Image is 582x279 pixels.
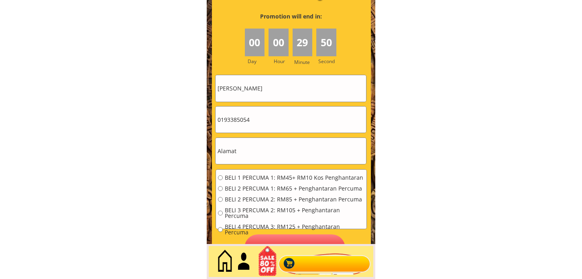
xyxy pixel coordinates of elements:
[244,234,345,261] p: Pesan sekarang
[294,58,312,66] h3: Minute
[248,57,268,65] h3: Day
[216,138,366,164] input: Alamat
[225,224,364,235] span: BELI 4 PERCUMA 3: RM125 + Penghantaran Percuma
[225,186,364,191] span: BELI 2 PERCUMA 1: RM65 + Penghantaran Percuma
[216,75,366,101] input: Nama
[225,175,364,181] span: BELI 1 PERCUMA 1: RM45+ RM10 Kos Penghantaran
[225,207,364,219] span: BELI 3 PERCUMA 2: RM105 + Penghantaran Percuma
[246,12,336,21] h3: Promotion will end in:
[216,107,366,133] input: Telefon
[225,197,364,202] span: BELI 2 PERCUMA 2: RM85 + Penghantaran Percuma
[318,57,338,65] h3: Second
[274,57,291,65] h3: Hour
